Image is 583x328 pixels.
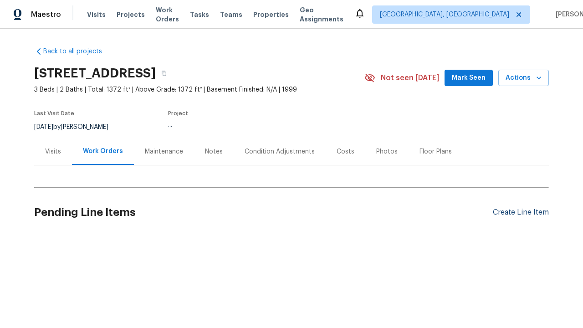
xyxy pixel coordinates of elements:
span: Actions [506,72,542,84]
h2: Pending Line Items [34,191,493,234]
span: Projects [117,10,145,19]
span: Work Orders [156,5,179,24]
div: by [PERSON_NAME] [34,122,119,133]
a: Back to all projects [34,47,122,56]
div: Condition Adjustments [245,147,315,156]
span: Project [168,111,188,116]
span: [GEOGRAPHIC_DATA], [GEOGRAPHIC_DATA] [380,10,509,19]
div: Floor Plans [419,147,452,156]
span: Properties [253,10,289,19]
h2: [STREET_ADDRESS] [34,69,156,78]
div: Create Line Item [493,208,549,217]
span: [DATE] [34,124,53,130]
button: Actions [498,70,549,87]
div: Notes [205,147,223,156]
div: ... [168,122,343,128]
div: Work Orders [83,147,123,156]
div: Costs [337,147,354,156]
span: 3 Beds | 2 Baths | Total: 1372 ft² | Above Grade: 1372 ft² | Basement Finished: N/A | 1999 [34,85,364,94]
span: Last Visit Date [34,111,74,116]
span: Maestro [31,10,61,19]
button: Copy Address [156,65,172,82]
span: Visits [87,10,106,19]
div: Maintenance [145,147,183,156]
span: Tasks [190,11,209,18]
span: Not seen [DATE] [381,73,439,82]
span: Mark Seen [452,72,486,84]
button: Mark Seen [445,70,493,87]
span: Geo Assignments [300,5,343,24]
div: Visits [45,147,61,156]
div: Photos [376,147,398,156]
span: Teams [220,10,242,19]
